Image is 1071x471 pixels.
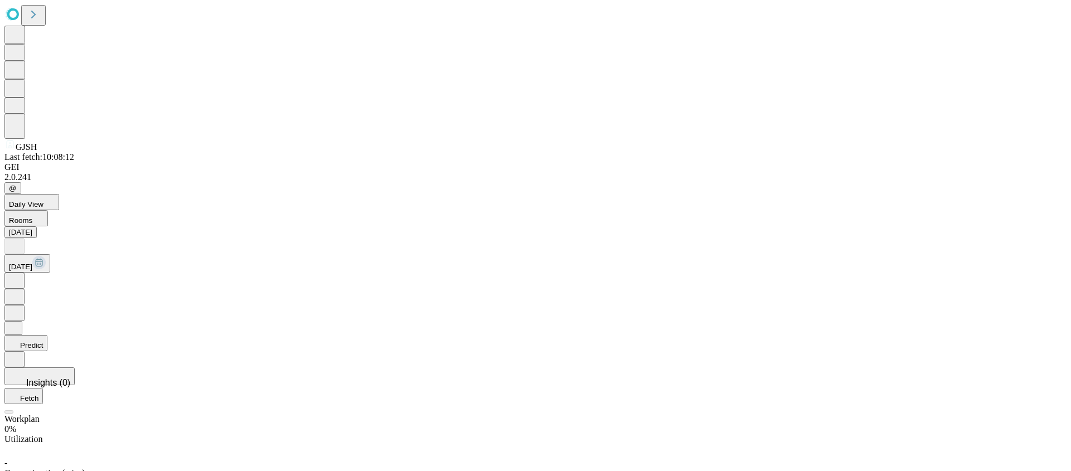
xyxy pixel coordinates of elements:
[4,335,47,351] button: Predict
[4,434,42,444] span: Utilization
[4,458,7,468] span: -
[9,216,32,225] span: Rooms
[9,184,17,192] span: @
[16,142,37,152] span: GJSH
[9,200,44,208] span: Daily View
[4,414,40,424] span: Workplan
[4,194,59,210] button: Daily View
[4,182,21,194] button: @
[26,378,70,387] span: Insights (0)
[4,254,50,273] button: [DATE]
[4,210,48,226] button: Rooms
[4,367,75,385] button: Insights (0)
[4,388,43,404] button: Fetch
[9,263,32,271] span: [DATE]
[4,162,1067,172] div: GEI
[4,152,74,162] span: Last fetch: 10:08:12
[4,172,1067,182] div: 2.0.241
[4,424,16,434] span: 0%
[4,226,37,238] button: [DATE]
